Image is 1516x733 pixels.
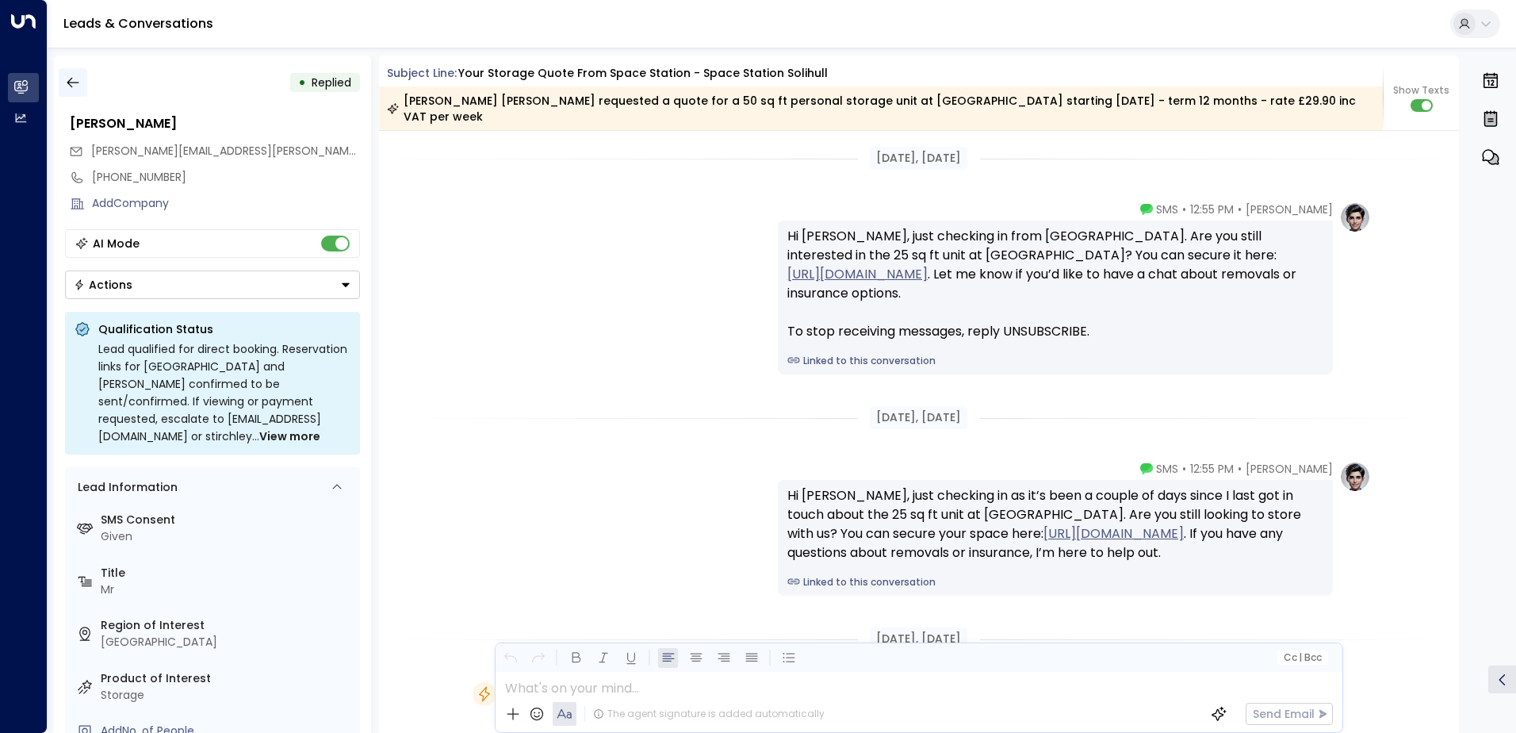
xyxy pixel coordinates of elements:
[101,528,354,545] div: Given
[92,169,360,186] div: [PHONE_NUMBER]
[1283,652,1321,663] span: Cc Bcc
[387,93,1374,125] div: [PERSON_NAME] [PERSON_NAME] requested a quote for a 50 sq ft personal storage unit at [GEOGRAPHIC...
[1156,201,1178,217] span: SMS
[74,278,132,292] div: Actions
[1339,201,1371,233] img: profile-logo.png
[1182,201,1186,217] span: •
[787,227,1323,341] div: Hi [PERSON_NAME], just checking in from [GEOGRAPHIC_DATA]. Are you still interested in the 25 sq ...
[1277,650,1327,666] button: Cc|Bcc
[1246,201,1333,217] span: [PERSON_NAME]
[65,271,360,299] div: Button group with a nested menu
[1238,201,1242,217] span: •
[787,354,1323,368] a: Linked to this conversation
[101,512,354,528] label: SMS Consent
[1190,201,1234,217] span: 12:55 PM
[101,617,354,634] label: Region of Interest
[101,565,354,581] label: Title
[298,68,306,97] div: •
[787,265,928,284] a: [URL][DOMAIN_NAME]
[70,114,360,133] div: [PERSON_NAME]
[593,707,825,721] div: The agent signature is added automatically
[500,648,520,668] button: Undo
[72,479,178,496] div: Lead Information
[1238,461,1242,477] span: •
[1043,524,1184,543] a: [URL][DOMAIN_NAME]
[1190,461,1234,477] span: 12:55 PM
[1246,461,1333,477] span: [PERSON_NAME]
[65,271,360,299] button: Actions
[458,65,828,82] div: Your storage quote from Space Station - Space Station Solihull
[1156,461,1178,477] span: SMS
[1299,652,1302,663] span: |
[98,340,350,445] div: Lead qualified for direct booking. Reservation links for [GEOGRAPHIC_DATA] and [PERSON_NAME] conf...
[63,14,213,33] a: Leads & Conversations
[101,634,354,650] div: [GEOGRAPHIC_DATA]
[1182,461,1186,477] span: •
[98,321,350,337] p: Qualification Status
[93,236,140,251] div: AI Mode
[870,627,967,650] div: [DATE], [DATE]
[387,65,457,81] span: Subject Line:
[91,143,449,159] span: [PERSON_NAME][EMAIL_ADDRESS][PERSON_NAME][DOMAIN_NAME]
[787,486,1323,562] div: Hi [PERSON_NAME], just checking in as it’s been a couple of days since I last got in touch about ...
[1393,83,1449,98] span: Show Texts
[101,670,354,687] label: Product of Interest
[312,75,351,90] span: Replied
[101,581,354,598] div: Mr
[528,648,548,668] button: Redo
[91,143,360,159] span: reiss.gough@yahoo.com
[259,428,320,445] span: View more
[101,687,354,704] div: Storage
[1339,461,1371,493] img: profile-logo.png
[92,195,360,212] div: AddCompany
[787,575,1323,589] a: Linked to this conversation
[870,406,967,429] div: [DATE], [DATE]
[870,147,967,170] div: [DATE], [DATE]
